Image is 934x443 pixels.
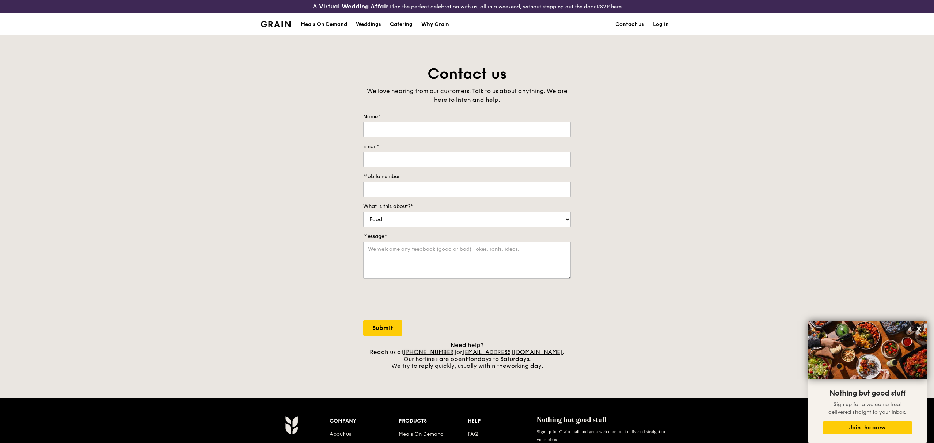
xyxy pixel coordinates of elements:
a: Weddings [352,14,386,35]
a: Contact us [611,14,649,35]
span: Nothing but good stuff [829,389,905,398]
label: Message* [363,233,571,240]
button: Join the crew [823,421,912,434]
span: Mondays to Saturdays. [466,355,531,362]
div: Meals On Demand [301,14,347,35]
a: Why Grain [417,14,453,35]
div: Weddings [356,14,381,35]
a: [EMAIL_ADDRESS][DOMAIN_NAME] [462,348,563,355]
label: Mobile number [363,173,571,180]
div: Company [330,416,399,426]
img: DSC07876-Edit02-Large.jpeg [808,321,927,379]
div: Plan the perfect celebration with us, all in a weekend, without stepping out the door. [257,3,677,10]
button: Close [913,323,925,335]
div: Why Grain [421,14,449,35]
span: working day. [506,362,543,369]
h3: A Virtual Wedding Affair [313,3,388,10]
iframe: reCAPTCHA [363,286,474,315]
label: Email* [363,143,571,150]
div: Help [468,416,537,426]
a: GrainGrain [261,13,291,35]
div: We love hearing from our customers. Talk to us about anything. We are here to listen and help. [363,87,571,104]
span: Sign up for a welcome treat delivered straight to your inbox. [828,401,907,415]
h1: Contact us [363,64,571,84]
div: Need help? Reach us at or . Our hotlines are open We try to reply quickly, usually within the [363,342,571,369]
a: About us [330,431,351,437]
img: Grain [285,416,298,434]
span: Sign up for Grain mail and get a welcome treat delivered straight to your inbox. [536,429,665,442]
a: Catering [386,14,417,35]
input: Submit [363,320,402,336]
a: Log in [649,14,673,35]
img: Grain [261,21,291,27]
span: Nothing but good stuff [536,416,607,424]
label: What is this about?* [363,203,571,210]
a: RSVP here [597,4,622,10]
div: Products [399,416,468,426]
label: Name* [363,113,571,120]
a: Meals On Demand [399,431,444,437]
a: FAQ [468,431,478,437]
a: [PHONE_NUMBER] [403,348,456,355]
div: Catering [390,14,413,35]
